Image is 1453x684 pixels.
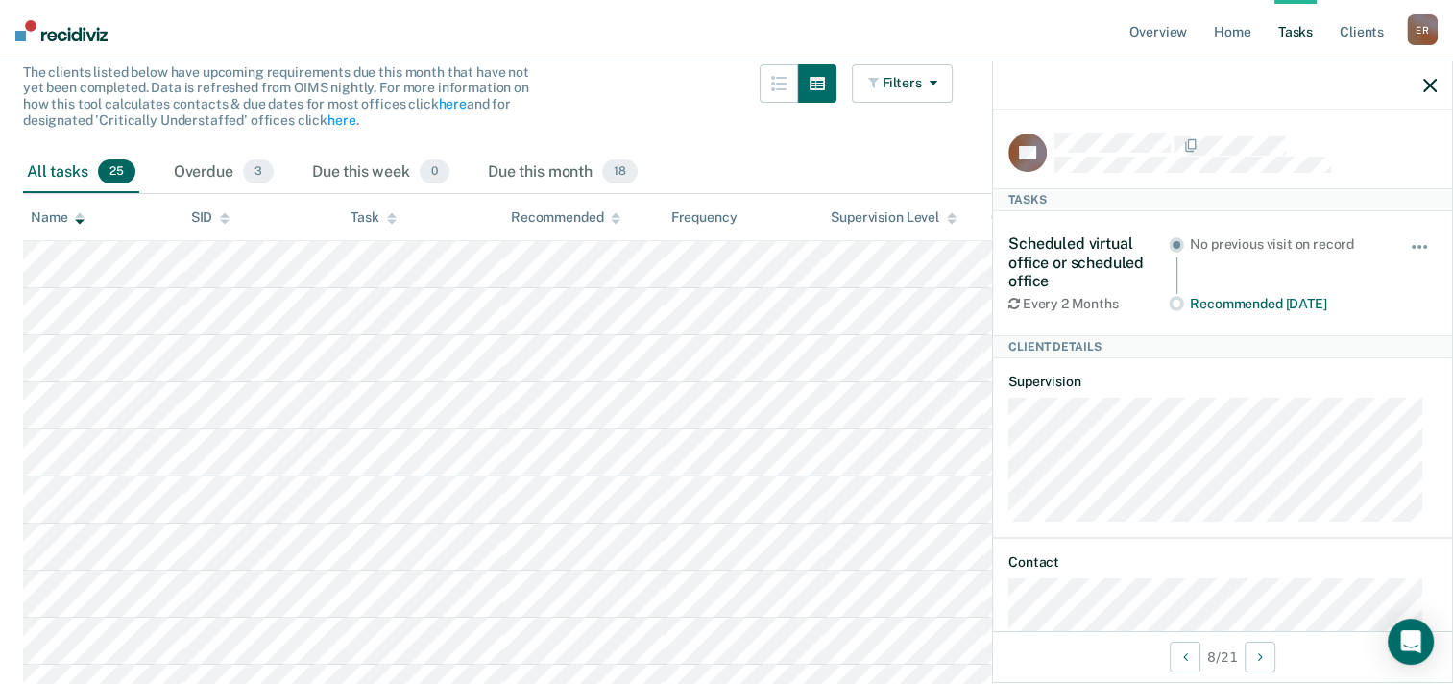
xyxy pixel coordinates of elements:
[1245,642,1275,672] button: Next Client
[511,209,620,226] div: Recommended
[1170,642,1200,672] button: Previous Client
[831,209,957,226] div: Supervision Level
[993,631,1452,682] div: 8 / 21
[993,335,1452,358] div: Client Details
[1008,296,1169,312] div: Every 2 Months
[243,159,274,184] span: 3
[308,152,453,194] div: Due this week
[602,159,638,184] span: 18
[1407,14,1438,45] div: E R
[31,209,85,226] div: Name
[351,209,396,226] div: Task
[23,152,139,194] div: All tasks
[993,188,1452,211] div: Tasks
[671,209,738,226] div: Frequency
[438,96,466,111] a: here
[1008,554,1437,571] dt: Contact
[15,20,108,41] img: Recidiviz
[852,64,954,103] button: Filters
[1388,619,1434,665] div: Open Intercom Messenger
[191,209,230,226] div: SID
[1008,234,1169,290] div: Scheduled virtual office or scheduled office
[1008,374,1437,390] dt: Supervision
[991,209,1072,226] div: Case Type
[23,64,529,128] span: The clients listed below have upcoming requirements due this month that have not yet been complet...
[1190,236,1383,253] div: No previous visit on record
[1190,296,1383,312] div: Recommended [DATE]
[327,112,355,128] a: here
[420,159,449,184] span: 0
[170,152,278,194] div: Overdue
[484,152,642,194] div: Due this month
[98,159,135,184] span: 25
